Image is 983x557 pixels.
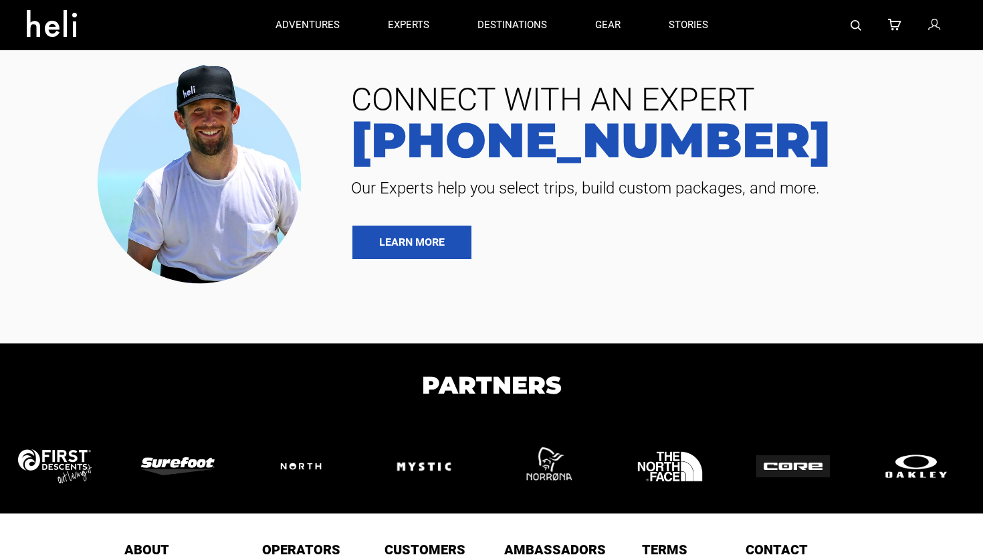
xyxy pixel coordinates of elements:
[264,447,351,486] img: logo
[276,18,340,32] p: adventures
[510,430,597,503] img: logo
[851,20,861,31] img: search-bar-icon.svg
[879,452,966,481] img: logo
[141,457,228,475] img: logo
[341,84,963,116] span: CONNECT WITH AN EXPERT
[388,18,429,32] p: experts
[387,430,474,503] img: logo
[18,449,105,483] img: logo
[87,54,321,290] img: contact our team
[477,18,547,32] p: destinations
[633,430,720,503] img: logo
[352,226,471,259] a: LEARN MORE
[341,177,963,199] span: Our Experts help you select trips, build custom packages, and more.
[341,116,963,164] a: [PHONE_NUMBER]
[756,455,843,478] img: logo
